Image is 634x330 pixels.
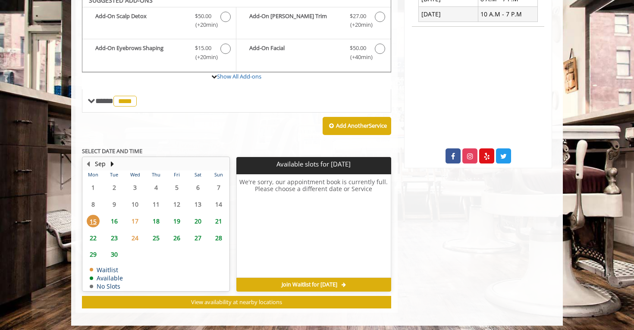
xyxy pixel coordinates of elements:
td: Select day19 [166,213,187,229]
span: $50.00 [195,12,211,21]
label: Add-On Eyebrows Shaping [87,44,232,64]
span: 21 [212,215,225,227]
span: 27 [191,232,204,244]
td: Select day30 [104,246,124,263]
th: Tue [104,170,124,179]
span: 25 [150,232,163,244]
span: 22 [87,232,100,244]
span: 24 [129,232,141,244]
span: 29 [87,248,100,261]
td: Available [90,275,123,281]
a: Show All Add-ons [217,72,261,80]
td: Select day22 [83,229,104,246]
td: Select day21 [208,213,229,229]
td: Select day27 [187,229,208,246]
button: Sep [95,159,106,169]
button: View availability at nearby locations [82,296,391,308]
td: Select day25 [145,229,166,246]
span: 28 [212,232,225,244]
td: [DATE] [419,7,478,22]
b: SELECT DATE AND TIME [82,147,142,155]
label: Add-On Facial [241,44,386,64]
span: Join Waitlist for [DATE] [282,281,337,288]
span: $15.00 [195,44,211,53]
span: 19 [170,215,183,227]
b: Add-On Eyebrows Shaping [95,44,186,62]
td: Select day20 [187,213,208,229]
b: Add Another Service [336,122,387,129]
td: Select day17 [125,213,145,229]
td: Select day29 [83,246,104,263]
td: Select day26 [166,229,187,246]
button: Next Month [109,159,116,169]
span: $27.00 [350,12,366,21]
td: Select day28 [208,229,229,246]
h6: We're sorry, our appointment book is currently full. Please choose a different date or Service [237,179,390,274]
label: Add-On Scalp Detox [87,12,232,32]
th: Sat [187,170,208,179]
p: Available slots for [DATE] [240,160,387,168]
td: No Slots [90,283,123,289]
th: Mon [83,170,104,179]
td: Select day24 [125,229,145,246]
span: 17 [129,215,141,227]
b: Add-On Facial [249,44,341,62]
span: 18 [150,215,163,227]
span: (+20min ) [345,20,370,29]
span: 15 [87,215,100,227]
b: Add-On Scalp Detox [95,12,186,30]
td: Select day23 [104,229,124,246]
span: (+40min ) [345,53,370,62]
span: 26 [170,232,183,244]
th: Thu [145,170,166,179]
th: Wed [125,170,145,179]
span: $50.00 [350,44,366,53]
span: 16 [108,215,121,227]
span: View availability at nearby locations [191,298,282,306]
button: Previous Month [85,159,91,169]
th: Sun [208,170,229,179]
span: 23 [108,232,121,244]
span: (+20min ) [191,20,216,29]
span: (+20min ) [191,53,216,62]
b: Add-On [PERSON_NAME] Trim [249,12,341,30]
span: 30 [108,248,121,261]
td: Waitlist [90,267,123,273]
label: Add-On Beard Trim [241,12,386,32]
td: 10 A.M - 7 P.M [478,7,537,22]
th: Fri [166,170,187,179]
span: 20 [191,215,204,227]
td: Select day18 [145,213,166,229]
button: Add AnotherService [323,117,391,135]
td: Select day15 [83,213,104,229]
td: Select day16 [104,213,124,229]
